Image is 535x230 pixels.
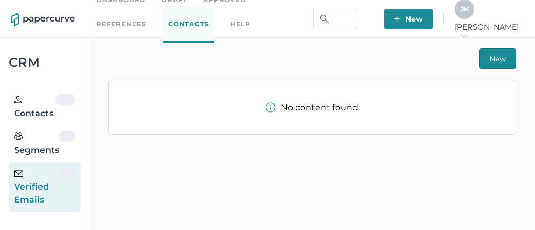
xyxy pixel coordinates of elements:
img: plus-white.e19ec114.svg [394,16,400,22]
div: CRM [9,58,81,67]
span: New [394,9,423,29]
div: No content found [266,102,358,113]
div: Contacts [14,94,55,120]
img: segments.b9481e3d.svg [14,131,23,140]
div: help [230,18,250,30]
a: References [96,18,147,30]
img: info-tooltip-active.a952ecf1.svg [266,102,275,113]
span: [PERSON_NAME] [455,22,524,41]
div: Verified Emails [14,168,60,206]
button: New [384,9,433,29]
i: arrow_right [460,32,468,40]
input: Search Workspace [313,9,357,29]
img: papercurve-logo-colour.7244d18c.svg [11,13,75,26]
img: person.20a629c4.svg [14,96,22,103]
button: New [479,48,516,69]
span: J K [461,5,469,13]
div: Segments [14,131,59,157]
a: Contacts [163,6,214,43]
span: New [489,49,506,68]
img: search.bf03fe8b.svg [320,15,329,23]
img: email-icon-black.c777dcea.svg [14,170,23,177]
